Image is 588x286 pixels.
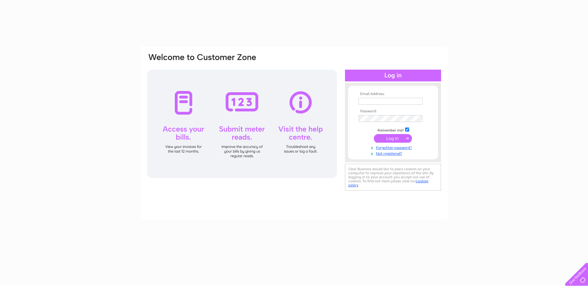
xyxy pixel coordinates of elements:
[357,127,429,133] td: Remember me?
[357,109,429,114] th: Password:
[374,134,412,143] input: Submit
[345,164,441,191] div: Clear Business would like to place cookies on your computer to improve your experience of the sit...
[348,179,428,187] a: cookies policy
[359,144,429,150] a: Forgotten password?
[357,92,429,96] th: Email Address:
[359,150,429,156] a: Not registered?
